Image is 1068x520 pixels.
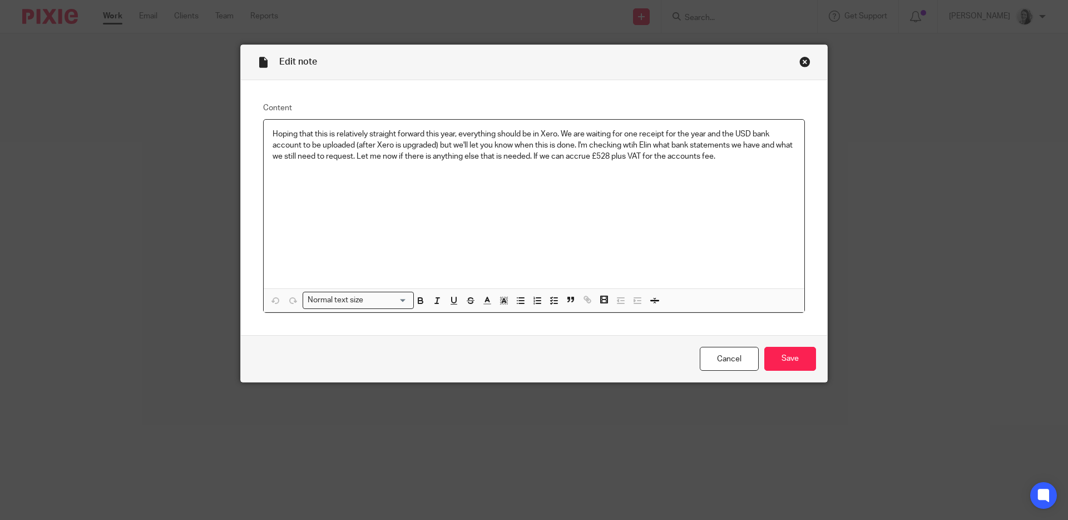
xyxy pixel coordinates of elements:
[263,102,805,114] label: Content
[279,57,317,66] span: Edit note
[303,292,414,309] div: Search for option
[367,295,407,306] input: Search for option
[700,347,759,371] a: Cancel
[273,129,795,163] p: Hoping that this is relatively straight forward this year, everything should be in Xero. We are w...
[764,347,816,371] input: Save
[799,56,810,67] div: Close this dialog window
[305,295,366,306] span: Normal text size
